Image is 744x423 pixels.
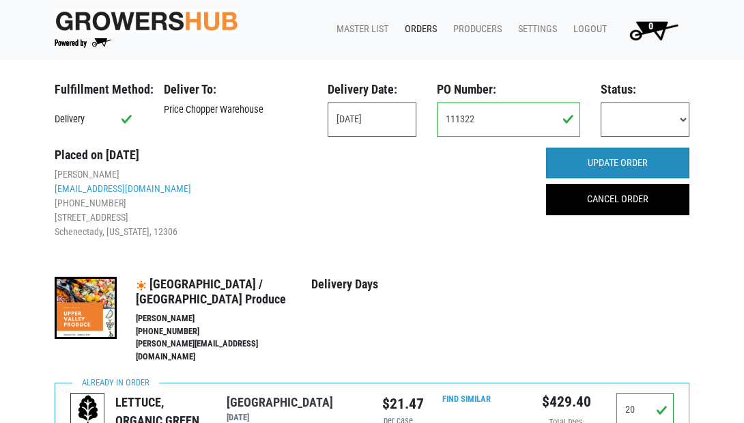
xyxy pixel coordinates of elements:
[136,325,311,338] li: [PHONE_NUMBER]
[562,16,612,42] a: Logout
[612,16,689,44] a: 0
[55,196,526,210] li: [PHONE_NUMBER]
[546,184,689,215] a: CANCEL ORDER
[538,393,595,411] h5: $429.40
[311,277,446,292] h4: Delivery Days
[55,183,191,194] a: [EMAIL_ADDRESS][DOMAIN_NAME]
[382,393,414,415] div: $21.47
[394,16,442,42] a: Orders
[55,277,117,339] img: thumbnail-193ae0f64ec2a00c421216573b1a8b30.png
[136,280,147,291] img: icon-17c1cd160ff821739f900b4391806256.png
[623,16,684,44] img: Cart
[136,338,311,364] li: [PERSON_NAME][EMAIL_ADDRESS][DOMAIN_NAME]
[55,167,526,182] li: [PERSON_NAME]
[328,103,416,137] input: Select Date
[136,312,311,325] li: [PERSON_NAME]
[154,103,317,118] div: Price Chopper Warehouse
[55,210,526,225] li: [STREET_ADDRESS]
[55,148,526,163] h3: Placed on [DATE]
[437,82,580,97] h3: PO Number:
[546,148,689,179] input: UPDATE ORDER
[648,21,653,32] span: 0
[164,82,307,97] h3: Deliver To:
[55,225,526,239] li: Schenectady, [US_STATE], 12306
[328,82,416,97] h3: Delivery Date:
[55,82,143,97] h3: Fulfillment Method:
[136,277,286,306] span: [GEOGRAPHIC_DATA] / [GEOGRAPHIC_DATA] Produce
[55,38,111,48] img: Powered by Big Wheelbarrow
[601,82,689,97] h3: Status:
[227,395,333,409] a: [GEOGRAPHIC_DATA]
[55,9,238,33] img: original-fc7597fdc6adbb9d0e2ae620e786d1a2.jpg
[326,16,394,42] a: Master List
[442,16,507,42] a: Producers
[442,394,491,404] a: Find Similar
[507,16,562,42] a: Settings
